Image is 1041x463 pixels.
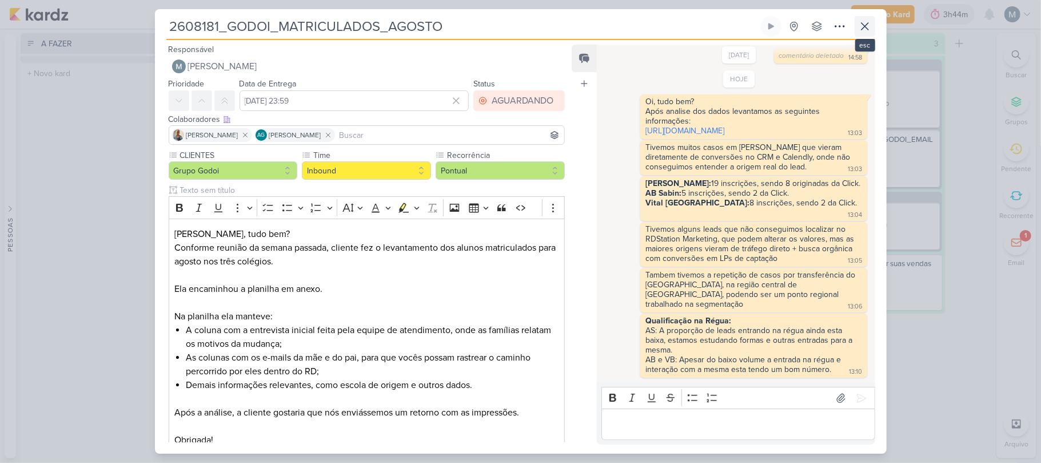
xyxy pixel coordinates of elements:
[169,56,565,77] button: [PERSON_NAME]
[312,149,431,161] label: Time
[848,129,863,138] div: 13:03
[446,149,565,161] label: Recorrência
[645,179,711,188] strong: [PERSON_NAME]:
[166,16,759,37] input: Kard Sem Título
[645,355,843,374] div: AB e VB: Apesar do baixo volume a entrada na régua e interação com a mesma esta tendo um bom número.
[186,378,559,406] li: Demais informações relevantes, como escola de origem e outros dados.
[645,188,861,198] div: 5 inscrições, sendo 2 da Click.
[169,161,298,180] button: Grupo Godoi
[645,198,857,208] div: 8 inscrições, sendo 2 da Click.
[186,351,559,378] li: As colunas com os e-mails da mãe e do pai, para que vocês possam rastrear o caminho percorrido po...
[779,52,844,60] span: comentário deletado
[645,198,749,208] strong: Vital [GEOGRAPHIC_DATA]:
[601,409,875,440] div: Editor editing area: main
[256,129,267,141] div: Aline Gimenez Graciano
[645,106,861,126] div: Após analise dos dados levantamos as seguintes informações:
[473,79,495,89] label: Status
[186,323,559,351] li: A coluna com a entrevista inicial feita pela equipe de atendimento, onde as famílias relatam os m...
[601,387,875,409] div: Editor toolbar
[473,90,565,111] button: AGUARDANDO
[302,161,431,180] button: Inbound
[174,296,559,323] p: Na planilha ela manteve:
[767,22,776,31] div: Ligar relógio
[848,211,863,220] div: 13:04
[173,129,184,141] img: Iara Santos
[269,130,321,140] span: [PERSON_NAME]
[257,133,265,138] p: AG
[172,60,186,73] img: Mariana Amorim
[174,241,559,296] p: Conforme reunião da semana passada, cliente fez o levantamento dos alunos matriculados para agost...
[645,126,724,136] a: [URL][DOMAIN_NAME]
[186,130,238,140] span: [PERSON_NAME]
[849,367,863,377] div: 13:10
[645,326,861,355] div: AS: A proporção de leads entrando na régua ainda esta baixa, estamos estudando formas e outras en...
[848,165,863,174] div: 13:03
[169,219,565,456] div: Editor editing area: main
[492,94,553,108] div: AGUARDANDO
[174,406,559,433] p: Após a análise, a cliente gostaria que nós enviássemos um retorno com as impressões.
[645,270,857,309] div: Tambem tivemos a repetição de casos por transferência do [GEOGRAPHIC_DATA], na região central de ...
[848,256,863,266] div: 13:05
[645,143,852,172] div: Tivemos muitos casos em [PERSON_NAME] que vieram diretamente de conversões no CRM e Calendly, ond...
[169,45,214,54] label: Responsável
[174,433,559,447] p: Obrigada!
[645,188,681,198] strong: AB Sabin:
[179,149,298,161] label: CLIENTES
[337,128,563,142] input: Buscar
[848,302,863,311] div: 13:06
[645,224,856,263] div: Tivemos alguns leads que não conseguimos localizar no RDStation Marketing, que podem alterar os v...
[240,90,469,111] input: Select a date
[645,179,861,188] div: 19 inscrições, sendo 8 originadas da Click.
[188,60,257,73] span: [PERSON_NAME]
[178,184,565,196] input: Texto sem título
[436,161,565,180] button: Pontual
[849,53,863,62] div: 14:58
[169,196,565,219] div: Editor toolbar
[174,227,559,241] p: [PERSON_NAME], tudo bem?
[169,113,565,125] div: Colaboradores
[240,79,297,89] label: Data de Entrega
[855,39,875,52] div: esc
[169,79,205,89] label: Prioridade
[645,97,861,106] div: Oi, tudo bem?
[645,316,731,326] strong: Qualificação na Régua:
